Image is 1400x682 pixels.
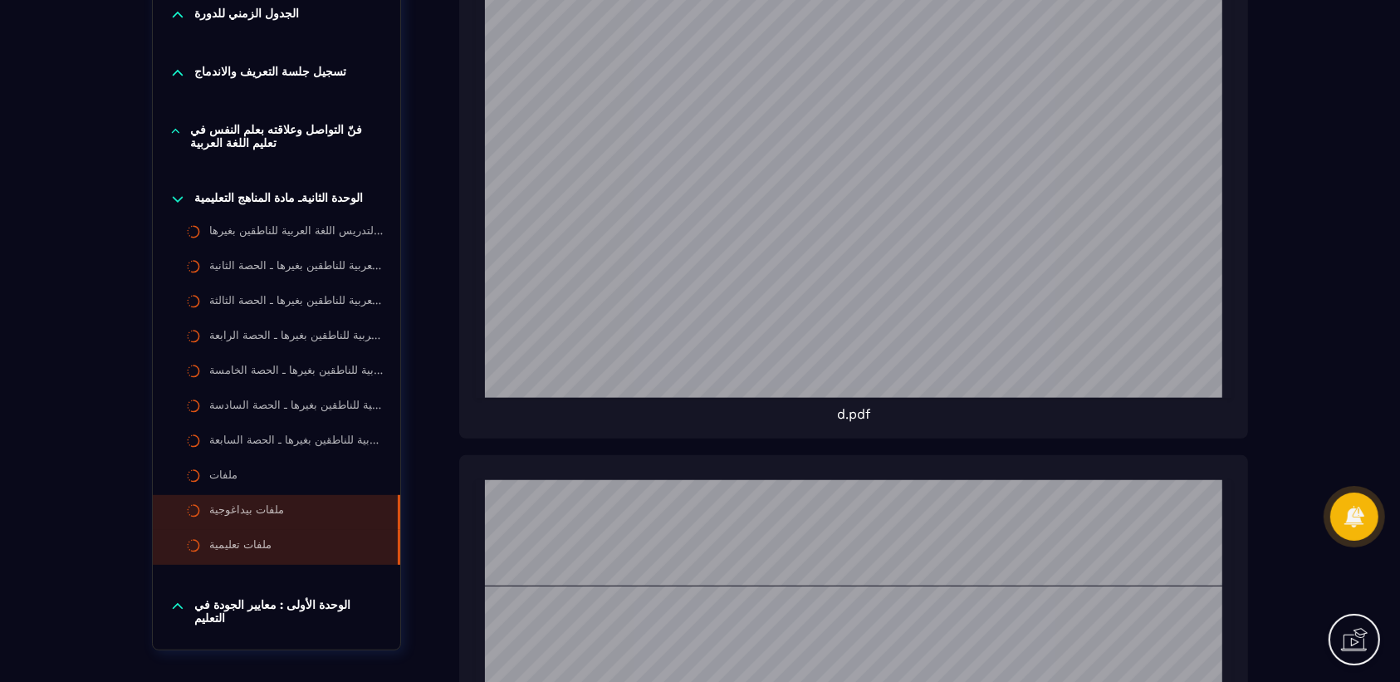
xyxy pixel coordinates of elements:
[209,329,384,347] div: المعايير العالمية لتدريس اللغة العربية للناطقين بغيرها ـ الحصة الرابعة
[190,123,384,150] p: فنّ التواصل وعلاقته بعلم النفس في تعليم اللغة العربية
[209,469,237,487] div: ملفات
[209,399,384,417] div: المعايير العالمية لتدريس اللغة العربية للناطقين بغيرها ـ الحصة السادسة
[209,503,284,522] div: ملفات بيداغوجية
[209,294,384,312] div: المعايير العالمية لتدريس اللغة العربية للناطقين بغيرها ـ الحصة الثالثة
[209,364,384,382] div: المعايير العالمية لتدريس اللغة العربية للناطقين بغيرها ـ الحصة الخامسة
[209,259,384,277] div: المعايير العالمية لتدريس اللغة العربية للناطقين بغيرها ـ الحصة الثانية
[194,191,363,208] p: الوحدة الثانيةـ مادة المناهج التعليمية
[209,538,272,557] div: ملفات تعليمية
[209,434,384,452] div: المعايير العالمية لتدريس اللغة العربية للناطقين بغيرها ـ الحصة السابعة
[194,7,299,23] p: الجدول الزمني للدورة
[194,65,346,81] p: تسجيل جلسة التعريف والاندماج
[476,406,1231,422] span: d.pdf
[209,224,384,243] div: المعايير العالمية لتدريس اللغة العربية للناطقين بغيرها
[194,598,384,625] p: الوحدة الأولى : معايير الجودة في التعليم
